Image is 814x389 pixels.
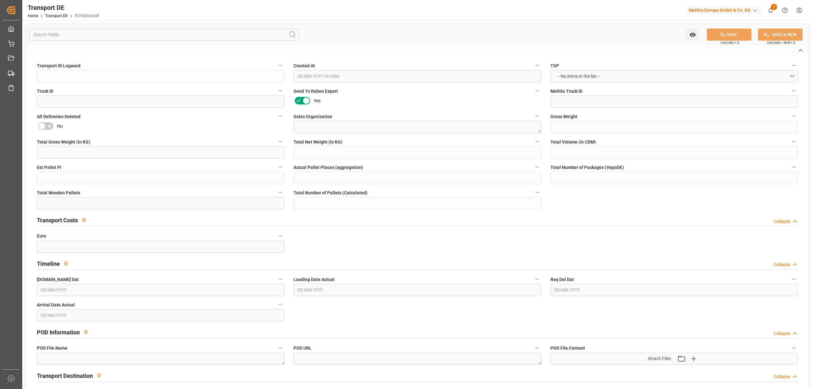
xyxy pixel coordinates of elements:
span: -- No items in the list -- [554,73,603,80]
button: View description [78,214,90,226]
button: Total Number of Pallets (Calculated) [533,188,542,197]
button: Sales Organization [533,112,542,120]
button: open menu [686,29,699,41]
input: DD.MM.YYYY [37,284,285,296]
span: Ctrl/CMD + Shift + S [767,40,795,45]
span: Truck ID [37,88,53,95]
button: POD File Content [790,344,798,352]
button: Total Volume (in CDM) [790,137,798,146]
button: POD File Name [276,344,285,352]
h2: Transport Destination [37,372,93,380]
input: Search Fields [29,29,299,41]
span: Total Volume (in CDM) [550,139,596,145]
h2: Transport Costs [37,216,78,225]
button: Est Pallet Pl [276,163,285,171]
span: Yes [314,97,321,104]
span: All Deliveries Deleted [37,113,80,120]
h2: POD Information [37,328,80,337]
button: Arrival Date Actual [276,300,285,309]
span: Sales Organization [293,113,332,120]
button: Gross Weight [790,112,798,120]
span: Total Number of Packages (VepoDE) [550,164,624,171]
button: View description [93,369,105,381]
span: Total Wooden Pallets [37,190,80,196]
span: TSP [550,63,559,69]
button: All Deliveries Deleted [276,112,285,120]
span: Arrival Date Actual [37,302,75,308]
div: Collapse [773,373,790,380]
button: POD URL [533,344,542,352]
span: POD URL [293,345,312,352]
button: Loading Date Actual [533,275,542,283]
button: Req Del Dat [790,275,798,283]
div: Collapse [773,261,790,268]
button: TSP [790,61,798,70]
button: Send To Raben Export [533,87,542,95]
span: Ctrl/CMD + S [721,40,739,45]
span: Created At [293,63,315,69]
button: show 4 new notifications [763,3,778,17]
input: DD.MM.YYYY [550,284,798,296]
button: Total Number of Packages (VepoDE) [790,163,798,171]
span: 4 [771,4,777,10]
span: [DOMAIN_NAME] Dat [37,276,79,283]
div: Collapse [773,330,790,337]
span: Total Net Weight (in KG) [293,139,342,145]
span: Euro [37,233,46,239]
span: Actual Pallet Places (aggregation) [293,164,363,171]
span: No [57,123,63,130]
button: SAVE [707,29,751,41]
button: SAVE & NEW [758,29,803,41]
div: Melitta Europa GmbH & Co. KG [686,6,761,15]
span: POD File Content [550,345,585,352]
span: Transport ID Logward [37,63,80,69]
input: DD.MM.YYYY [293,284,541,296]
button: [DOMAIN_NAME] Dat [276,275,285,283]
div: Collapse [773,218,790,225]
a: Transport DE [45,14,68,18]
button: Total Gross Weight (in KG) [276,137,285,146]
span: Send To Raben Export [293,88,338,95]
input: DD.MM.YYYY HH:MM [293,70,541,82]
h2: Timeline [37,259,60,268]
button: Total Wooden Pallets [276,188,285,197]
button: Melitta Truck ID [790,87,798,95]
button: Euro [276,232,285,240]
span: Est Pallet Pl [37,164,61,171]
button: View description [80,326,92,338]
span: Req Del Dat [550,276,574,283]
span: Attach Files [648,355,671,362]
button: Melitta Europa GmbH & Co. KG [686,4,763,16]
button: View description [60,257,72,269]
button: Actual Pallet Places (aggregation) [533,163,542,171]
button: Total Net Weight (in KG) [533,137,542,146]
button: Truck ID [276,87,285,95]
span: Gross Weight [550,113,577,120]
a: Home [28,14,38,18]
button: open menu [550,70,798,82]
input: DD.MM.YYYY [37,309,285,321]
div: Transport DE [28,3,99,12]
span: Total Number of Pallets (Calculated) [293,190,368,196]
span: Total Gross Weight (in KG) [37,139,90,145]
span: Melitta Truck ID [550,88,583,95]
button: Created At [533,61,542,70]
button: Help Center [778,3,792,17]
span: POD File Name [37,345,67,352]
span: Loading Date Actual [293,276,335,283]
button: Transport ID Logward [276,61,285,70]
